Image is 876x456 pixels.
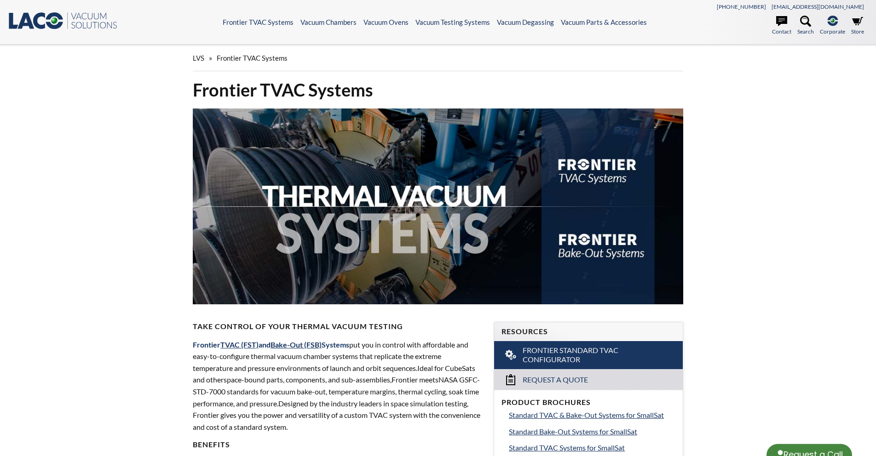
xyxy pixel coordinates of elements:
a: Contact [772,16,791,36]
span: Standard TVAC Systems for SmallSat [509,443,625,452]
a: Frontier TVAC Systems [223,18,294,26]
span: xtreme temperature and pressure environments of launch and orbit sequences. eal for CubeSats and ... [193,352,475,384]
a: Vacuum Chambers [300,18,357,26]
span: LVS [193,54,204,62]
h4: Resources [501,327,675,336]
a: Store [851,16,864,36]
span: Frontier and Systems [193,340,349,349]
a: Vacuum Ovens [363,18,409,26]
h4: Take Control of Your Thermal Vacuum Testing [193,322,483,331]
a: Frontier Standard TVAC Configurator [494,341,683,370]
span: Frontier TVAC Systems [217,54,288,62]
a: Standard TVAC Systems for SmallSat [509,442,675,454]
a: Standard Bake-Out Systems for SmallSat [509,426,675,438]
a: [EMAIL_ADDRESS][DOMAIN_NAME] [772,3,864,10]
span: Frontier Standard TVAC Configurator [523,346,656,365]
span: Standard TVAC & Bake-Out Systems for SmallSat [509,410,664,419]
a: Vacuum Parts & Accessories [561,18,647,26]
div: » [193,45,683,71]
span: Standard Bake-Out Systems for SmallSat [509,427,637,436]
span: Corporate [820,27,845,36]
h4: Product Brochures [501,398,675,407]
h4: BENEFITS [193,440,483,450]
span: Request a Quote [523,375,588,385]
a: Search [797,16,814,36]
a: Standard TVAC & Bake-Out Systems for SmallSat [509,409,675,421]
span: space-bound parts, components, and sub-assemblies, [224,375,392,384]
span: NASA GSFC-STD-7000 standards for vacuum bake-out, temperature margins, thermal cycling, soak time... [193,375,480,407]
a: Vacuum Degassing [497,18,554,26]
a: [PHONE_NUMBER] [717,3,766,10]
a: Bake-Out (FSB) [271,340,322,349]
a: TVAC (FST) [220,340,259,349]
a: Vacuum Testing Systems [415,18,490,26]
p: put you in control with affordable and easy-to-configure thermal vacuum chamber systems that repl... [193,339,483,433]
a: Request a Quote [494,369,683,390]
h1: Frontier TVAC Systems [193,79,683,101]
span: Id [417,364,424,372]
span: Designed by the industry leaders in space simulation testing, Frontier gives you the power and ve... [193,399,480,431]
img: Thermal Vacuum Systems header [193,108,683,304]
